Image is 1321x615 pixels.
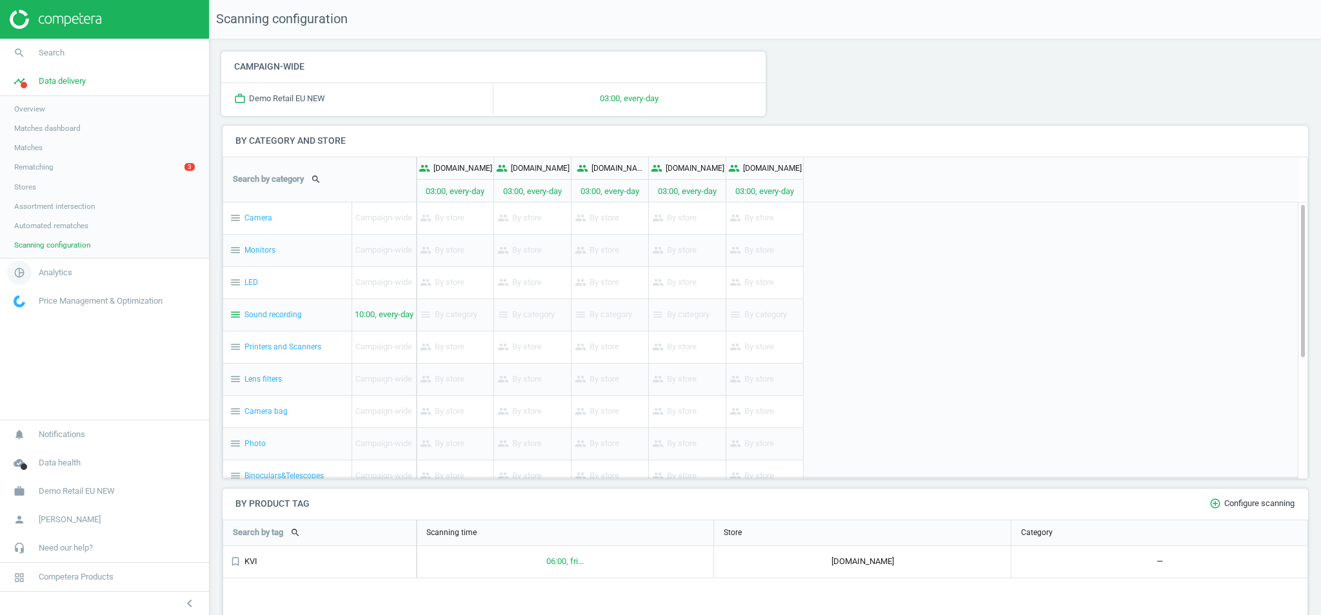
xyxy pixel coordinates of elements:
[730,267,774,298] p: By store
[420,212,435,224] i: people
[14,162,54,172] span: Rematching
[14,182,36,192] span: Stores
[417,180,493,202] p: 03:00, every-day
[223,520,416,545] div: Search by tag
[575,309,590,320] i: menu
[652,373,667,385] i: people
[652,364,697,395] p: By store
[497,309,512,320] i: menu
[230,309,241,320] i: menu
[420,331,464,363] p: By store
[230,373,241,385] i: menu
[652,460,697,492] p: By store
[730,460,774,492] p: By store
[575,460,619,492] p: By store
[497,373,512,385] i: people
[223,235,352,266] div: Monitors
[591,163,643,174] p: [DOMAIN_NAME]
[230,405,241,417] i: menu
[497,341,512,353] i: people
[493,83,766,115] p: 03:00, every-day
[420,309,435,320] i: menu
[730,438,744,449] i: people
[1011,520,1062,546] div: Category
[652,299,710,331] p: By category
[730,244,744,256] i: people
[575,364,619,395] p: By store
[221,83,493,115] div: Demo Retail EU NEW
[39,457,81,469] span: Data health
[39,514,101,525] span: [PERSON_NAME]
[174,595,206,612] button: chevron_left
[730,373,744,385] i: people
[420,373,435,385] i: people
[420,267,464,298] p: By store
[575,373,590,385] i: people
[730,331,774,363] p: By store
[497,364,542,395] p: By store
[433,163,492,174] p: [DOMAIN_NAME]
[223,126,1308,156] h4: By category and store
[730,309,744,320] i: menu
[575,331,619,363] p: By store
[223,157,416,202] div: Search by category
[223,299,352,331] div: Sound recording
[39,47,65,59] span: Search
[575,244,590,256] i: people
[652,405,667,417] i: people
[355,396,412,427] p: Campaign-wide
[223,546,416,578] div: KVI
[283,522,308,543] button: search
[730,341,744,353] i: people
[730,299,787,331] p: By category
[420,460,464,492] p: By store
[497,405,512,417] i: people
[743,163,802,174] p: [DOMAIN_NAME]
[496,162,508,174] i: people
[352,299,416,331] p: 10:00, every-day
[575,405,590,417] i: people
[7,422,32,447] i: notifications
[230,277,241,288] i: menu
[575,277,590,288] i: people
[417,546,713,578] p: 06:00, fri ...
[39,75,86,87] span: Data delivery
[420,277,435,288] i: people
[355,428,412,460] p: Campaign-wide
[184,163,195,171] span: 3
[39,542,93,554] span: Need our help?
[575,202,619,234] p: By store
[417,520,486,546] div: Scanning time
[14,142,43,153] span: Matches
[420,405,435,417] i: people
[497,212,512,224] i: people
[420,396,464,427] p: By store
[651,162,662,174] i: people
[223,460,352,492] div: Binoculars&Telescopes
[355,267,412,298] p: Campaign-wide
[652,331,697,363] p: By store
[730,277,744,288] i: people
[497,267,542,298] p: By store
[7,479,32,503] i: work
[497,277,512,288] i: people
[730,202,774,234] p: By store
[14,295,25,307] img: wGWNvw8QSZomAAAAABJRU5ErkJggg==
[575,341,590,353] i: people
[355,202,412,234] p: Campaign-wide
[575,438,590,449] i: people
[223,428,352,460] div: Photo
[7,69,32,93] i: timeline
[575,428,619,460] p: By store
[223,364,352,395] div: Lens filters
[230,341,241,353] i: menu
[652,277,667,288] i: people
[7,41,32,65] i: search
[39,429,85,440] span: Notifications
[575,212,590,224] i: people
[10,10,101,29] img: ajHJNr6hYgQAAAAASUVORK5CYII=
[730,235,774,266] p: By store
[7,260,32,285] i: pie_chart_outlined
[652,267,697,298] p: By store
[14,104,45,114] span: Overview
